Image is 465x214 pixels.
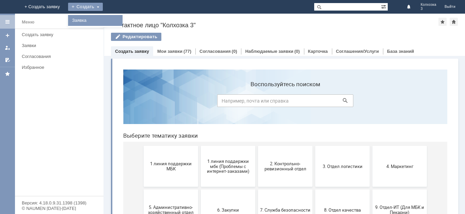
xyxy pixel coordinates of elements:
span: 2. Контрольно-ревизионный отдел [142,97,193,107]
button: 2. Контрольно-ревизионный отдел [140,82,195,123]
button: 1 линия поддержки МБК [26,82,80,123]
div: Добавить в избранное [438,18,447,26]
span: Расширенный поиск [381,3,388,10]
div: (77) [183,49,191,54]
button: 6. Закупки [83,125,138,166]
label: Воспользуйтесь поиском [99,17,236,24]
a: Заявка [69,16,121,25]
a: Согласования [199,49,231,54]
a: Создать заявку [19,29,102,40]
div: Согласования [22,54,99,59]
span: 5. Административно-хозяйственный отдел [28,141,78,151]
header: Выберите тематику заявки [5,68,330,75]
span: 1 линия поддержки мбк (Проблемы с интернет-заказами) [85,94,135,110]
input: Например, почта или справка [99,30,236,43]
button: 1 линия поддержки мбк (Проблемы с интернет-заказами) [83,82,138,123]
div: Создать [68,3,103,11]
button: 8. Отдел качества [197,125,252,166]
div: Сделать домашней страницей [450,18,458,26]
div: © NAUMEN [DATE]-[DATE] [22,206,97,211]
span: Отдел-ИТ (Битрикс24 и CRM) [85,184,135,195]
button: 9. Отдел-ИТ (Для МБК и Пекарни) [255,125,309,166]
span: Бухгалтерия (для мбк) [28,187,78,192]
span: 3. Отдел логистики [199,100,250,105]
button: 4. Маркетинг [255,82,309,123]
button: Финансовый отдел [197,169,252,210]
span: 6. Закупки [85,143,135,148]
button: 3. Отдел логистики [197,82,252,123]
span: Франчайзинг [257,187,307,192]
div: Заявки [22,43,99,48]
div: Контактное лицо "Колхозка 3" [111,22,438,29]
button: 7. Служба безопасности [140,125,195,166]
a: Создать заявку [115,49,149,54]
a: Создать заявку [2,30,13,41]
span: 1 линия поддержки МБК [28,97,78,107]
span: 3 [421,7,436,11]
a: База знаний [387,49,414,54]
div: Избранное [22,65,92,70]
div: Версия: 4.18.0.9.31.1398 (1398) [22,201,97,205]
a: Мои заявки [157,49,182,54]
button: Франчайзинг [255,169,309,210]
a: Заявки [19,40,102,51]
span: 4. Маркетинг [257,100,307,105]
span: 9. Отдел-ИТ (Для МБК и Пекарни) [257,141,307,151]
span: Колхозка [421,3,436,7]
div: Создать заявку [22,32,99,37]
button: Отдел-ИТ (Битрикс24 и CRM) [83,169,138,210]
button: Бухгалтерия (для мбк) [26,169,80,210]
span: Отдел-ИТ (Офис) [142,187,193,192]
a: Мои согласования [2,55,13,65]
a: Карточка [308,49,328,54]
a: Мои заявки [2,42,13,53]
span: Финансовый отдел [199,187,250,192]
span: 7. Служба безопасности [142,143,193,148]
div: (0) [232,49,237,54]
div: (0) [294,49,300,54]
span: 8. Отдел качества [199,143,250,148]
a: Согласования [19,51,102,62]
div: Меню [22,18,34,26]
button: Отдел-ИТ (Офис) [140,169,195,210]
button: 5. Административно-хозяйственный отдел [26,125,80,166]
a: Наблюдаемые заявки [245,49,293,54]
a: Соглашения/Услуги [336,49,379,54]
